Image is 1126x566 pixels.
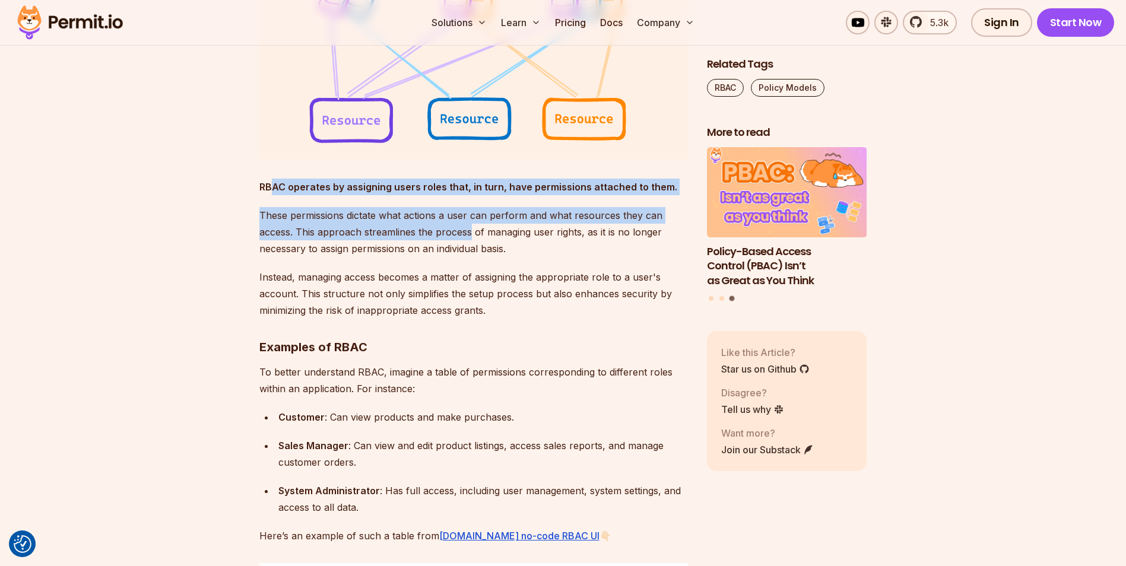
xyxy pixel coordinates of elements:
a: Star us on Github [721,361,810,376]
li: 3 of 3 [707,147,867,288]
button: Learn [496,11,545,34]
strong: RBAC operates by assigning users roles that, in turn, have permissions attached to them. [259,181,677,193]
div: : Has full access, including user management, system settings, and access to all data. [278,482,688,516]
strong: Examples of RBAC [259,340,367,354]
img: Permit logo [12,2,128,43]
img: Policy-Based Access Control (PBAC) Isn’t as Great as You Think [707,147,867,237]
a: Pricing [550,11,591,34]
a: Policy Models [751,79,824,97]
a: Join our Substack [721,442,814,456]
a: [DOMAIN_NAME] no-code RBAC UI [439,530,600,542]
button: Company [632,11,699,34]
a: Docs [595,11,627,34]
img: Revisit consent button [14,535,31,553]
span: 5.3k [923,15,949,30]
button: Consent Preferences [14,535,31,553]
p: Here’s an example of such a table from 👇🏻 [259,527,688,544]
a: Policy-Based Access Control (PBAC) Isn’t as Great as You ThinkPolicy-Based Access Control (PBAC) ... [707,147,867,288]
div: : Can view products and make purchases. [278,409,688,425]
h2: Related Tags [707,57,867,72]
button: Go to slide 1 [709,295,713,300]
a: Tell us why [721,402,784,416]
button: Solutions [427,11,491,34]
p: Like this Article? [721,345,810,359]
a: Sign In [971,8,1032,37]
button: Go to slide 2 [719,295,724,300]
h2: More to read [707,125,867,140]
a: 5.3k [903,11,957,34]
a: RBAC [707,79,744,97]
p: Disagree? [721,385,784,399]
p: Instead, managing access becomes a matter of assigning the appropriate role to a user's account. ... [259,269,688,319]
p: Want more? [721,425,814,440]
h3: Policy-Based Access Control (PBAC) Isn’t as Great as You Think [707,244,867,288]
strong: Customer [278,411,325,423]
strong: Sales Manager [278,440,348,451]
button: Go to slide 3 [729,295,735,301]
div: Posts [707,147,867,303]
a: Start Now [1037,8,1115,37]
strong: System Administrator [278,485,380,497]
p: These permissions dictate what actions a user can perform and what resources they can access. Thi... [259,207,688,257]
p: To better understand RBAC, imagine a table of permissions corresponding to different roles within... [259,364,688,397]
div: : Can view and edit product listings, access sales reports, and manage customer orders. [278,437,688,470]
